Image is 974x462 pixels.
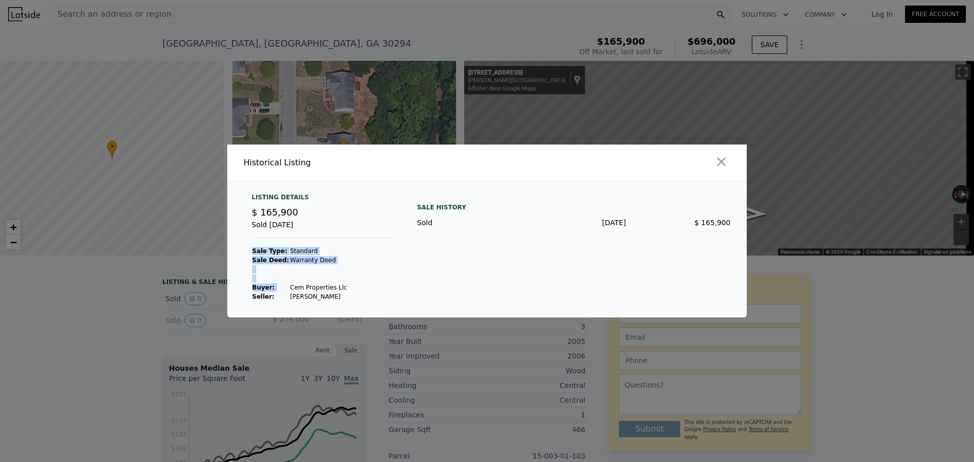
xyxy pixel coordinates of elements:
div: Listing Details [252,193,393,205]
span: $ 165,900 [694,219,730,227]
td: Standard [290,246,347,256]
strong: Seller : [252,293,274,300]
strong: Sale Deed: [252,257,289,264]
td: Warranty Deed [290,256,347,265]
div: [DATE] [521,218,626,228]
strong: Sale Type: [252,247,287,255]
span: $ 165,900 [252,207,298,218]
div: Historical Listing [243,157,483,169]
strong: Buyer : [252,284,274,291]
td: [PERSON_NAME] [290,292,347,301]
div: Sold [DATE] [252,220,393,238]
div: Sale History [417,201,730,214]
div: Sold [417,218,521,228]
td: Cem Properties Llc [290,283,347,292]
